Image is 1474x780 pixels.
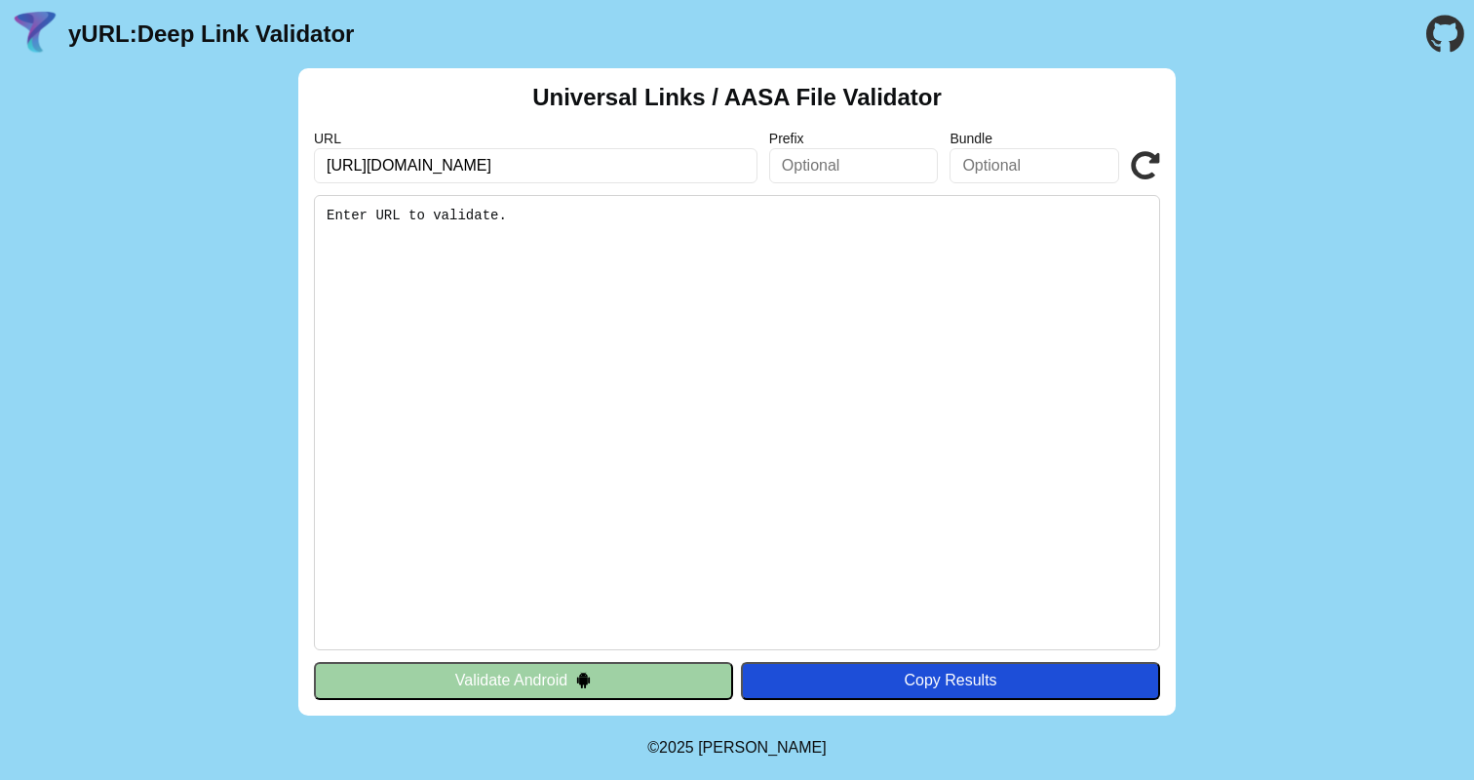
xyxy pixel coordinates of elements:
button: Validate Android [314,662,733,699]
footer: © [647,716,826,780]
input: Optional [950,148,1119,183]
label: URL [314,131,757,146]
span: 2025 [659,739,694,756]
a: yURL:Deep Link Validator [68,20,354,48]
a: Michael Ibragimchayev's Personal Site [698,739,827,756]
label: Bundle [950,131,1119,146]
input: Optional [769,148,939,183]
pre: Enter URL to validate. [314,195,1160,650]
label: Prefix [769,131,939,146]
button: Copy Results [741,662,1160,699]
input: Required [314,148,757,183]
h2: Universal Links / AASA File Validator [532,84,942,111]
div: Copy Results [751,672,1150,689]
img: yURL Logo [10,9,60,59]
img: droidIcon.svg [575,672,592,688]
